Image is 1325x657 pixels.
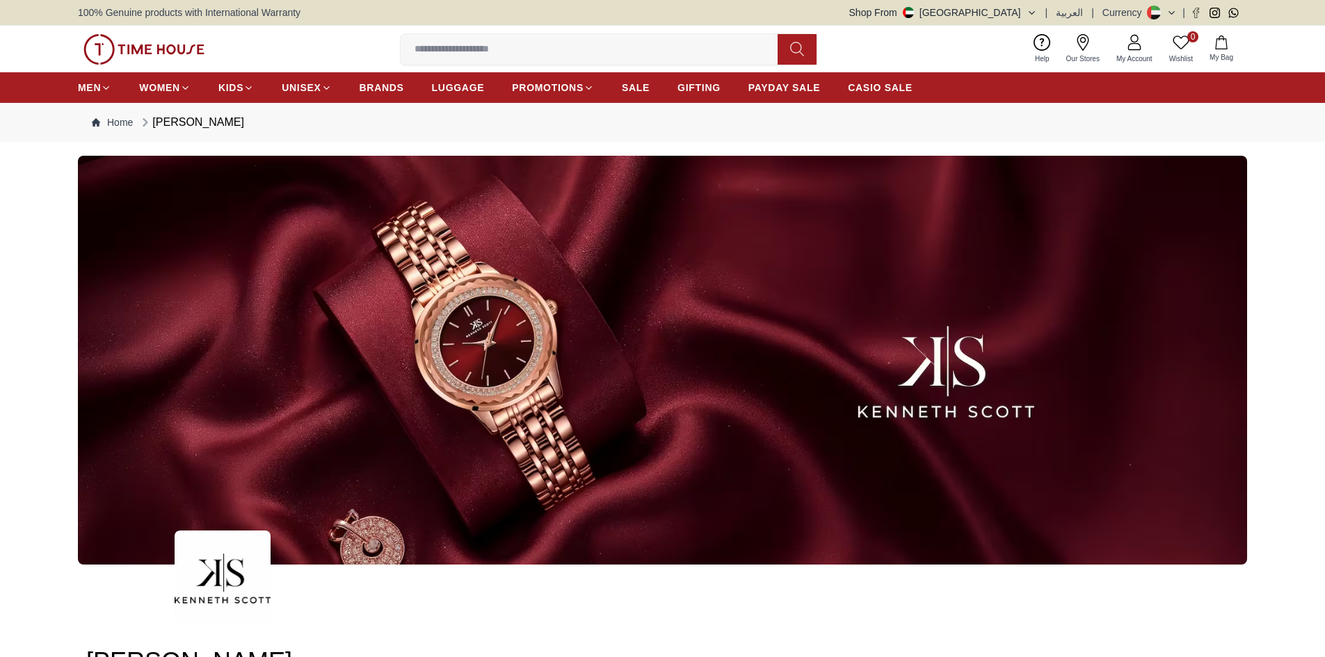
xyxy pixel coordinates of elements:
a: Help [1027,31,1058,67]
img: ... [83,34,204,65]
nav: Breadcrumb [78,103,1247,142]
span: | [1182,6,1185,19]
button: My Bag [1201,33,1242,65]
button: Shop From[GEOGRAPHIC_DATA] [849,6,1037,19]
img: United Arab Emirates [903,7,914,18]
a: WOMEN [139,75,191,100]
a: 0Wishlist [1161,31,1201,67]
button: العربية [1056,6,1083,19]
span: Help [1029,54,1055,64]
div: Currency [1102,6,1148,19]
a: SALE [622,75,650,100]
div: [PERSON_NAME] [138,114,244,131]
span: PAYDAY SALE [748,81,820,95]
a: Instagram [1210,8,1220,18]
span: CASIO SALE [848,81,913,95]
span: GIFTING [677,81,721,95]
span: MEN [78,81,101,95]
a: GIFTING [677,75,721,100]
span: KIDS [218,81,243,95]
span: 0 [1187,31,1198,42]
img: ... [78,156,1247,565]
span: LUGGAGE [432,81,485,95]
span: Wishlist [1164,54,1198,64]
a: MEN [78,75,111,100]
a: CASIO SALE [848,75,913,100]
a: Home [92,115,133,129]
a: PAYDAY SALE [748,75,820,100]
a: Our Stores [1058,31,1108,67]
a: KIDS [218,75,254,100]
span: UNISEX [282,81,321,95]
span: Our Stores [1061,54,1105,64]
a: UNISEX [282,75,331,100]
span: My Bag [1204,52,1239,63]
span: BRANDS [360,81,404,95]
a: PROMOTIONS [512,75,594,100]
img: ... [175,530,271,626]
span: PROMOTIONS [512,81,584,95]
span: | [1091,6,1094,19]
span: | [1045,6,1048,19]
span: SALE [622,81,650,95]
a: Whatsapp [1228,8,1239,18]
span: My Account [1111,54,1158,64]
a: LUGGAGE [432,75,485,100]
span: WOMEN [139,81,180,95]
a: BRANDS [360,75,404,100]
a: Facebook [1191,8,1201,18]
span: 100% Genuine products with International Warranty [78,6,300,19]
